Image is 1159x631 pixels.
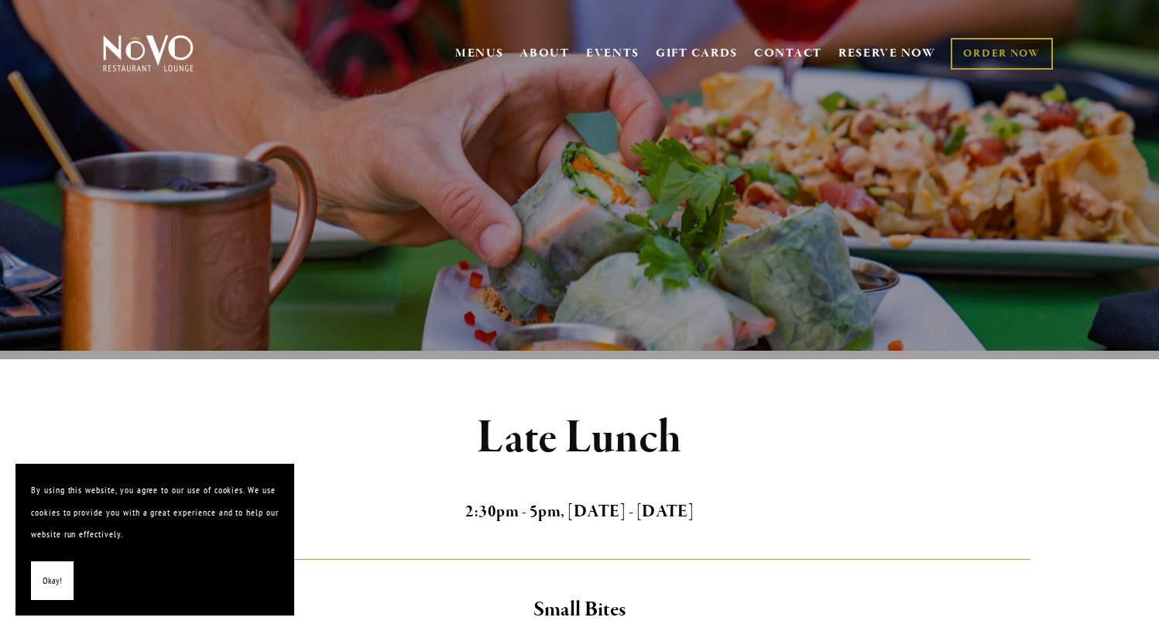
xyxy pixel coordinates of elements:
strong: Late Lunch [477,409,682,468]
p: By using this website, you agree to our use of cookies. We use cookies to provide you with a grea... [31,479,279,546]
a: EVENTS [586,46,640,61]
button: Okay! [31,561,74,601]
a: MENUS [455,46,504,61]
strong: Small Bites [533,596,626,623]
a: ORDER NOW [951,38,1052,70]
a: ABOUT [519,46,570,61]
a: RESERVE NOW [838,39,936,68]
strong: 2:30pm - 5pm, [DATE] - [DATE] [465,501,694,523]
span: Okay! [43,570,62,592]
a: CONTACT [754,39,822,68]
a: GIFT CARDS [656,39,738,68]
section: Cookie banner [15,464,294,616]
img: Novo Restaurant &amp; Lounge [100,34,197,73]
